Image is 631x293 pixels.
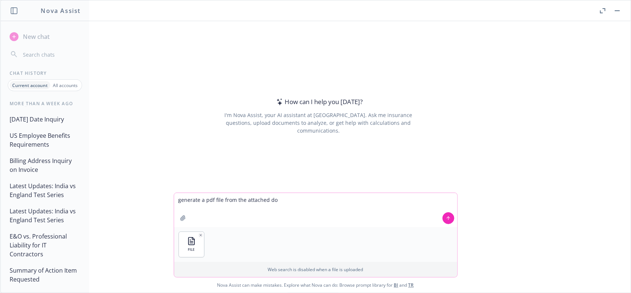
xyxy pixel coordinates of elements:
[12,82,48,89] p: Current account
[7,30,83,43] button: New chat
[217,277,414,293] span: Nova Assist can make mistakes. Explore what Nova can do: Browse prompt library for and
[1,100,89,106] div: More than a week ago
[188,247,195,252] span: FILE
[174,193,457,227] textarea: generate a pdf file from the attached do
[21,49,80,60] input: Search chats
[408,282,414,288] a: TR
[7,204,83,227] button: Latest Updates: India vs England Test Series
[394,282,398,288] a: BI
[179,232,204,257] button: FILE
[7,179,83,202] button: Latest Updates: India vs England Test Series
[21,32,50,41] span: New chat
[7,113,83,126] button: [DATE] Date Inquiry
[179,266,453,273] p: Web search is disabled when a file is uploaded
[1,70,89,76] div: Chat History
[7,129,83,151] button: US Employee Benefits Requirements
[53,82,78,89] p: All accounts
[214,111,423,134] div: I'm Nova Assist, your AI assistant at [GEOGRAPHIC_DATA]. Ask me insurance questions, upload docum...
[7,230,83,261] button: E&O vs. Professional Liability for IT Contractors
[7,154,83,176] button: Billing Address Inquiry on Invoice
[274,97,363,107] div: How can I help you [DATE]?
[7,264,83,286] button: Summary of Action Item Requested
[41,6,81,15] h1: Nova Assist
